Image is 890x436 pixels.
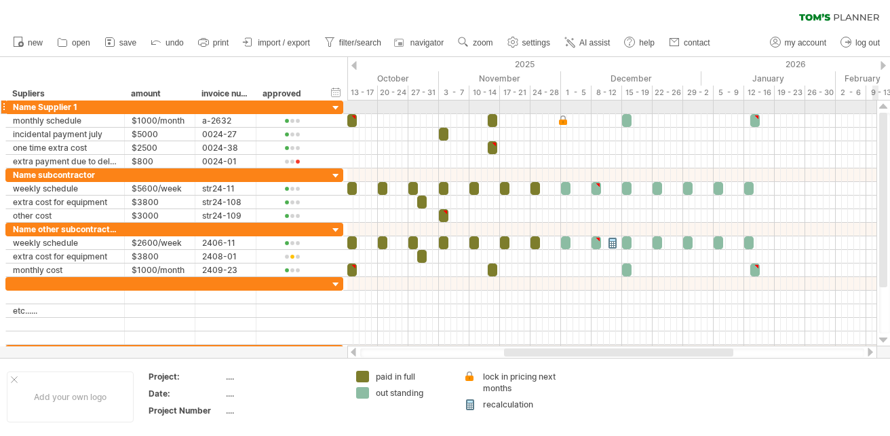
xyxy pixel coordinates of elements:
a: open [54,34,94,52]
div: amount [131,87,187,101]
div: lock in pricing next months [483,371,557,394]
div: incidental payment july [13,128,117,141]
a: save [101,34,140,52]
a: help [621,34,659,52]
div: 1 - 5 [561,86,592,100]
span: settings [522,38,550,48]
div: etc...... [13,304,117,317]
div: $5000 [132,128,188,141]
a: my account [767,34,830,52]
span: help [639,38,655,48]
div: invoice number [201,87,248,101]
span: navigator [410,38,444,48]
a: AI assist [561,34,614,52]
span: log out [855,38,880,48]
div: 5 - 9 [714,86,744,100]
div: monthly schedule [13,114,117,127]
div: 27 - 31 [408,86,439,100]
div: extra cost for equipment [13,196,117,208]
span: AI assist [579,38,610,48]
div: 12 - 16 [744,86,775,100]
div: str24-11 [202,182,249,195]
span: undo [166,38,184,48]
div: January 2026 [701,71,836,86]
div: November 2025 [439,71,561,86]
div: other cost [13,209,117,222]
div: 3 - 7 [439,86,469,100]
div: December 2025 [561,71,701,86]
div: $2500 [132,141,188,154]
a: log out [837,34,884,52]
div: $3000 [132,209,188,222]
a: navigator [392,34,448,52]
div: extra cost for equipment [13,250,117,263]
span: contact [684,38,710,48]
div: Project Number [149,405,223,416]
a: filter/search [321,34,385,52]
a: contact [665,34,714,52]
a: import / export [239,34,314,52]
span: zoom [473,38,492,48]
div: 0024-38 [202,141,249,154]
div: Supliers [12,87,117,101]
div: weekly schedule [13,182,117,195]
div: 13 - 17 [347,86,378,100]
div: 17 - 21 [500,86,530,100]
a: zoom [454,34,497,52]
div: approved [263,87,321,101]
div: one time extra cost [13,141,117,154]
div: October 2025 [298,71,439,86]
div: str24-108 [202,196,249,208]
div: weekly schedule [13,236,117,249]
div: 2406-11 [202,236,249,249]
span: open [72,38,90,48]
div: 24 - 28 [530,86,561,100]
div: paid in full [376,371,450,382]
div: 22 - 26 [653,86,683,100]
div: 2409-23 [202,264,249,276]
div: str24-109 [202,209,249,222]
span: my account [785,38,826,48]
div: $5600/week [132,182,188,195]
div: Name other subcontractor [13,223,117,236]
div: 26 - 30 [805,86,836,100]
div: 19 - 23 [775,86,805,100]
div: 10 - 14 [469,86,500,100]
div: 0024-01 [202,155,249,168]
div: Name Supplier 1 [13,101,117,113]
a: print [195,34,233,52]
span: print [213,38,229,48]
div: 20 - 24 [378,86,408,100]
div: Date: [149,388,223,399]
div: .... [226,388,340,399]
div: .... [226,405,340,416]
div: $1000/month [132,264,188,276]
div: 15 - 19 [622,86,653,100]
span: filter/search [339,38,381,48]
div: out standing [376,387,450,399]
a: new [9,34,47,52]
span: save [119,38,136,48]
div: 2 - 6 [836,86,866,100]
div: a-2632 [202,114,249,127]
div: $1000/month [132,114,188,127]
div: $3800 [132,196,188,208]
div: .... [226,371,340,382]
a: settings [504,34,554,52]
div: Project: [149,371,223,382]
div: extra payment due to delay [13,155,117,168]
div: 8 - 12 [592,86,622,100]
div: 2408-01 [202,250,249,263]
span: import / export [258,38,310,48]
div: $800 [132,155,188,168]
div: recalculation [483,399,557,410]
a: undo [147,34,188,52]
div: monthly cost [13,264,117,276]
div: $2600/week [132,236,188,249]
div: 29 - 2 [683,86,714,100]
div: Name subcontractor [13,168,117,181]
div: Add your own logo [7,371,134,422]
div: $3800 [132,250,188,263]
div: 0024-27 [202,128,249,141]
span: new [28,38,43,48]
